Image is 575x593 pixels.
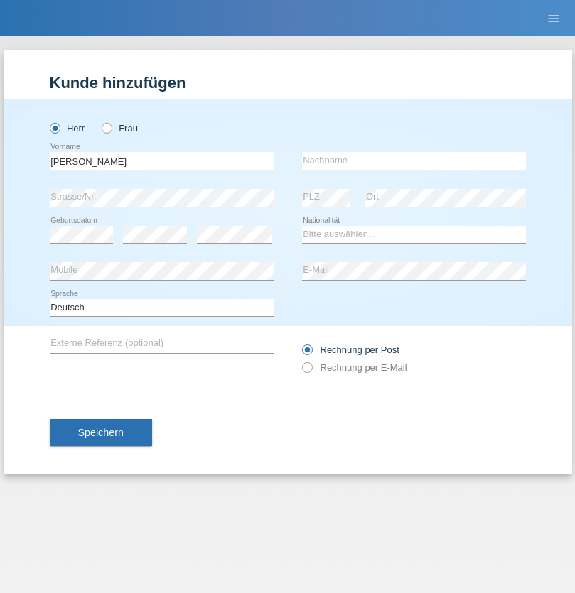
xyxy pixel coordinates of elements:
[50,123,59,132] input: Herr
[547,11,561,26] i: menu
[302,344,399,355] label: Rechnung per Post
[78,427,124,438] span: Speichern
[50,419,152,446] button: Speichern
[302,362,311,380] input: Rechnung per E-Mail
[50,123,85,134] label: Herr
[50,74,526,92] h1: Kunde hinzufügen
[302,344,311,362] input: Rechnung per Post
[102,123,111,132] input: Frau
[102,123,138,134] label: Frau
[539,13,568,22] a: menu
[302,362,407,373] label: Rechnung per E-Mail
